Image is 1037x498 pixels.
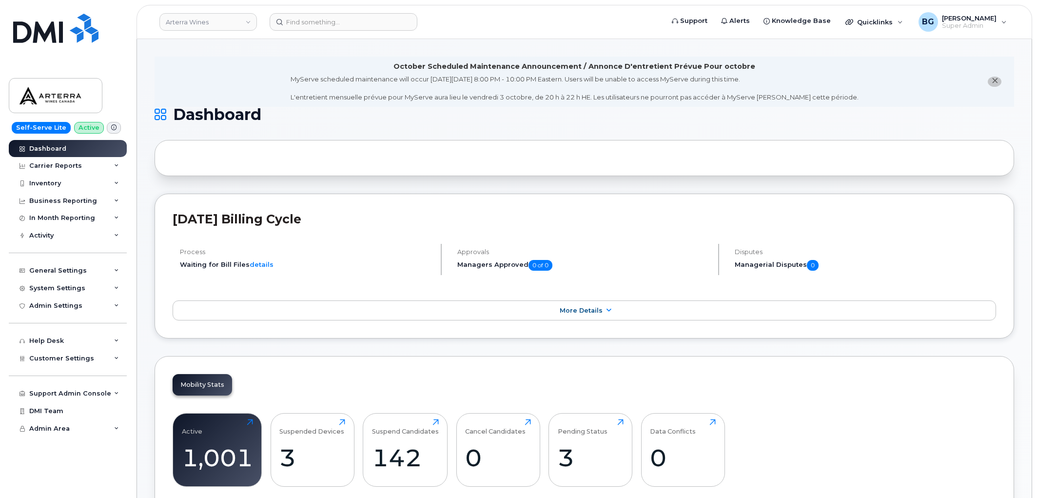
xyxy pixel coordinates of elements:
div: MyServe scheduled maintenance will occur [DATE][DATE] 8:00 PM - 10:00 PM Eastern. Users will be u... [291,75,859,102]
span: 0 of 0 [528,260,552,271]
span: 0 [807,260,819,271]
button: close notification [988,77,1001,87]
h4: Disputes [735,248,996,256]
div: 3 [558,443,624,472]
div: 0 [650,443,716,472]
div: Data Conflicts [650,419,696,435]
div: Active [182,419,202,435]
a: Data Conflicts0 [650,419,716,481]
h4: Process [180,248,432,256]
span: More Details [560,307,603,314]
a: Suspended Devices3 [279,419,345,481]
a: Active1,001 [182,419,253,481]
div: 142 [372,443,439,472]
div: Pending Status [558,419,607,435]
div: October Scheduled Maintenance Announcement / Annonce D'entretient Prévue Pour octobre [393,61,755,72]
a: Cancel Candidates0 [465,419,531,481]
li: Waiting for Bill Files [180,260,432,269]
h4: Approvals [457,248,710,256]
div: Suspended Devices [279,419,344,435]
span: Dashboard [173,107,261,122]
div: Cancel Candidates [465,419,526,435]
div: Suspend Candidates [372,419,439,435]
h5: Managers Approved [457,260,710,271]
div: 0 [465,443,531,472]
a: details [250,260,274,268]
div: 3 [279,443,345,472]
a: Suspend Candidates142 [372,419,439,481]
h2: [DATE] Billing Cycle [173,212,996,226]
a: Pending Status3 [558,419,624,481]
div: 1,001 [182,443,253,472]
h5: Managerial Disputes [735,260,996,271]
